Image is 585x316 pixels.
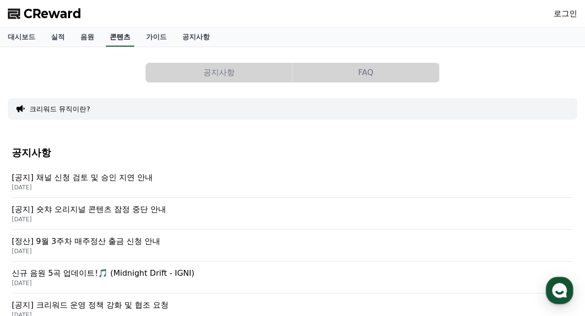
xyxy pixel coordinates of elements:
[12,279,573,287] p: [DATE]
[138,28,174,47] a: 가이드
[24,6,81,22] span: CReward
[12,184,573,191] p: [DATE]
[29,104,90,114] button: 크리워드 뮤직이란?
[292,63,439,82] a: FAQ
[12,236,573,247] p: [정산] 9월 3주차 매주정산 출금 신청 안내
[12,230,573,262] a: [정산] 9월 3주차 매주정산 출금 신청 안내 [DATE]
[8,6,81,22] a: CReward
[12,299,573,311] p: [공지] 크리워드 운영 정책 강화 및 협조 요청
[12,147,573,158] h4: 공지사항
[146,63,292,82] a: 공지사항
[151,249,163,257] span: 설정
[292,63,439,82] button: FAQ
[126,235,188,259] a: 설정
[12,262,573,293] a: 신규 음원 5곡 업데이트!🎵 (Midnight Drift - IGNI) [DATE]
[12,267,573,279] p: 신규 음원 5곡 업데이트!🎵 (Midnight Drift - IGNI)
[90,250,101,258] span: 대화
[12,247,573,255] p: [DATE]
[12,198,573,230] a: [공지] 숏챠 오리지널 콘텐츠 잠정 중단 안내 [DATE]
[31,249,37,257] span: 홈
[43,28,73,47] a: 실적
[106,28,134,47] a: 콘텐츠
[12,172,573,184] p: [공지] 채널 신청 검토 및 승인 지연 안내
[12,215,573,223] p: [DATE]
[65,235,126,259] a: 대화
[12,166,573,198] a: [공지] 채널 신청 검토 및 승인 지연 안내 [DATE]
[174,28,218,47] a: 공지사항
[73,28,102,47] a: 음원
[554,8,577,20] a: 로그인
[146,63,292,82] button: 공지사항
[3,235,65,259] a: 홈
[12,204,573,215] p: [공지] 숏챠 오리지널 콘텐츠 잠정 중단 안내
